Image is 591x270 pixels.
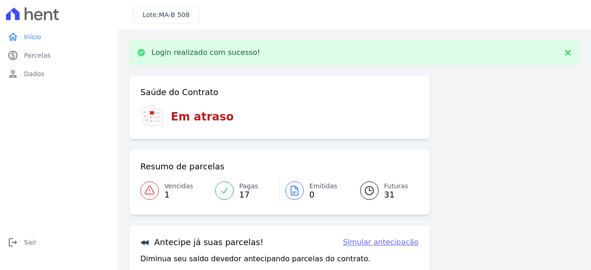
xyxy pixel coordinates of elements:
[4,233,115,252] a: logoutSair
[7,50,18,61] i: paid
[140,87,218,98] h3: Saúde do Contrato
[143,10,190,20] h3: Lote:
[164,181,193,191] span: Vencidas
[239,181,258,191] span: Pagas
[159,11,190,18] span: MA-B 508
[140,253,370,264] p: Diminua seu saldo devedor antecipando parcelas do contrato.
[210,178,279,204] a: Pagas 17
[171,108,234,125] h3: Em atraso
[24,69,44,78] span: Dados
[349,178,419,204] a: Futuras 31
[7,237,18,248] i: logout
[24,238,36,247] span: Sair
[140,237,264,248] h3: Antecipe já suas parcelas!
[7,68,18,79] i: person
[140,161,224,172] h3: Resumo de parcelas
[164,191,193,198] span: 1
[151,48,260,57] p: Login realizado com sucesso!
[309,181,338,191] span: Emitidas
[239,191,258,198] span: 17
[24,32,41,42] span: Início
[280,178,349,204] a: Emitidas 0
[384,191,408,198] span: 31
[309,191,338,198] span: 0
[140,178,210,204] a: Vencidas 1
[24,51,51,60] span: Parcelas
[4,65,115,83] a: personDados
[343,237,419,248] a: Simular antecipação
[384,181,408,191] span: Futuras
[4,46,115,65] a: paidParcelas
[7,31,18,42] i: home
[4,28,115,46] a: homeInício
